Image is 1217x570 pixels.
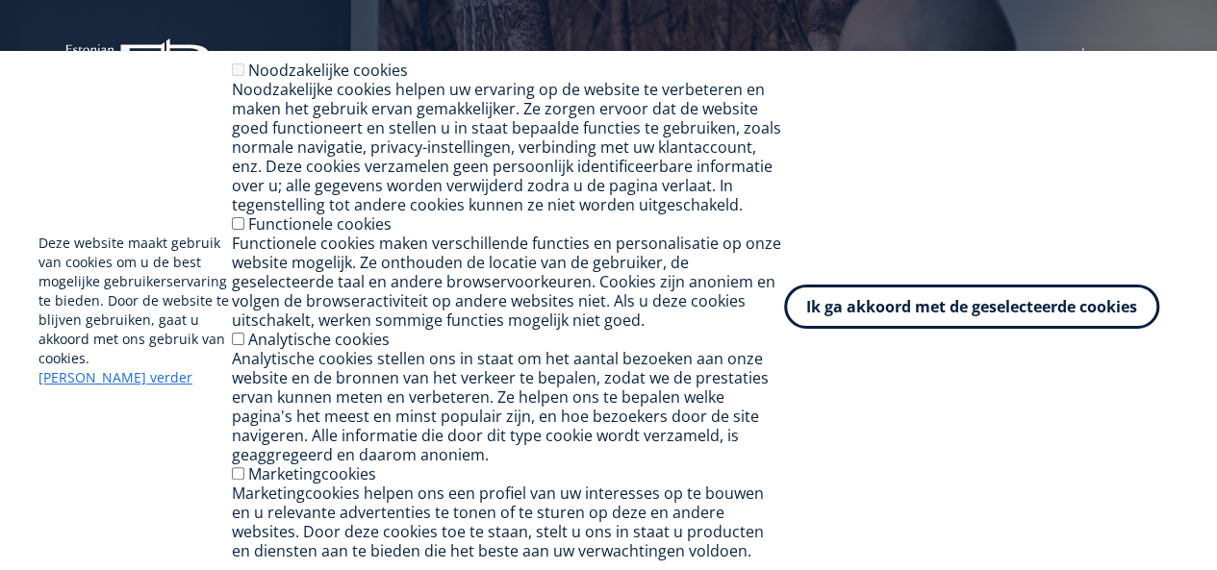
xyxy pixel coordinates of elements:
[806,296,1137,317] font: Ik ga akkoord met de geselecteerde cookies
[248,213,392,235] font: Functionele cookies
[232,233,781,331] font: Functionele cookies maken verschillende functies en personalisatie op onze website mogelijk. Ze o...
[248,60,408,81] font: Noodzakelijke cookies
[784,285,1159,329] button: Ik ga akkoord met de geselecteerde cookies
[38,234,229,367] font: Deze website maakt gebruik van cookies om u de best mogelijke gebruikerservaring te bieden. Door ...
[248,463,376,484] font: Marketingcookies
[232,483,764,561] font: Marketingcookies helpen ons een profiel van uw interesses op te bouwen en u relevante advertentie...
[248,329,390,350] font: Analytische cookies
[38,368,192,386] font: [PERSON_NAME] verder
[232,348,769,465] font: Analytische cookies stellen ons in staat om het aantal bezoeken aan onze website en de bronnen va...
[38,368,192,387] a: [PERSON_NAME] verder
[232,79,781,215] font: Noodzakelijke cookies helpen uw ervaring op de website te verbeteren en maken het gebruik ervan g...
